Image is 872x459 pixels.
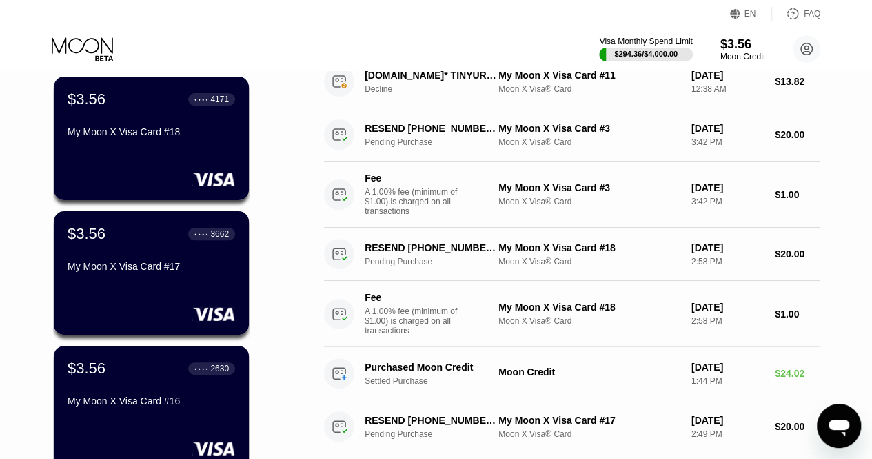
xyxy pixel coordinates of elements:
div: $24.02 [775,368,820,379]
div: RESEND [PHONE_NUMBER] US [365,123,502,134]
div: ● ● ● ● [194,232,208,236]
div: 2:49 PM [691,429,764,439]
div: Pending Purchase [365,429,511,439]
div: 4171 [210,95,229,104]
div: [DATE] [691,242,764,253]
iframe: Button to launch messaging window [817,404,861,448]
div: 1:44 PM [691,376,764,386]
div: My Moon X Visa Card #11 [498,70,680,81]
div: 2630 [210,364,229,373]
div: $3.56 [720,37,765,52]
div: [DATE] [691,70,764,81]
div: A 1.00% fee (minimum of $1.00) is charged on all transactions [365,306,468,335]
div: EN [730,7,772,21]
div: Settled Purchase [365,376,511,386]
div: Moon X Visa® Card [498,257,680,266]
div: Moon X Visa® Card [498,84,680,94]
div: 2:58 PM [691,257,764,266]
div: 3662 [210,229,229,239]
div: Moon X Visa® Card [498,197,680,206]
div: $294.36 / $4,000.00 [614,50,678,58]
div: $3.56● ● ● ●4171My Moon X Visa Card #18 [54,77,249,200]
div: My Moon X Visa Card #3 [498,182,680,193]
div: $3.56 [68,225,105,243]
div: 3:42 PM [691,137,764,147]
div: FeeA 1.00% fee (minimum of $1.00) is charged on all transactionsMy Moon X Visa Card #3Moon X Visa... [324,162,820,228]
div: Visa Monthly Spend Limit [599,37,692,46]
div: Moon X Visa® Card [498,316,680,326]
div: $1.00 [775,189,820,200]
div: $20.00 [775,421,820,432]
div: $3.56 [68,360,105,378]
div: My Moon X Visa Card #18 [498,242,680,253]
div: My Moon X Visa Card #17 [498,415,680,426]
div: A 1.00% fee (minimum of $1.00) is charged on all transactions [365,187,468,216]
div: Moon X Visa® Card [498,137,680,147]
div: $20.00 [775,129,820,140]
div: RESEND [PHONE_NUMBER] USPending PurchaseMy Moon X Visa Card #18Moon X Visa® Card[DATE]2:58 PM$20.00 [324,228,820,281]
div: Visa Monthly Spend Limit$294.36/$4,000.00 [599,37,692,61]
div: ● ● ● ● [194,97,208,101]
div: [DOMAIN_NAME]* TINYURL [US_STATE] [GEOGRAPHIC_DATA]DeclineMy Moon X Visa Card #11Moon X Visa® Car... [324,55,820,108]
div: $1.00 [775,309,820,320]
div: $13.82 [775,76,820,87]
div: My Moon X Visa Card #16 [68,395,235,407]
div: [DOMAIN_NAME]* TINYURL [US_STATE] [GEOGRAPHIC_DATA] [365,70,502,81]
div: [DATE] [691,415,764,426]
div: Fee [365,173,461,184]
div: Purchased Moon CreditSettled PurchaseMoon Credit[DATE]1:44 PM$24.02 [324,347,820,400]
div: RESEND [PHONE_NUMBER] US [365,242,502,253]
div: RESEND [PHONE_NUMBER] USPending PurchaseMy Moon X Visa Card #3Moon X Visa® Card[DATE]3:42 PM$20.00 [324,108,820,162]
div: [DATE] [691,123,764,134]
div: My Moon X Visa Card #3 [498,123,680,134]
div: FeeA 1.00% fee (minimum of $1.00) is charged on all transactionsMy Moon X Visa Card #18Moon X Vis... [324,281,820,347]
div: Pending Purchase [365,257,511,266]
div: FAQ [804,9,820,19]
div: My Moon X Visa Card #17 [68,261,235,272]
div: Decline [365,84,511,94]
div: 3:42 PM [691,197,764,206]
div: ● ● ● ● [194,367,208,371]
div: RESEND [PHONE_NUMBER] USPending PurchaseMy Moon X Visa Card #17Moon X Visa® Card[DATE]2:49 PM$20.00 [324,400,820,453]
div: Purchased Moon Credit [365,362,502,373]
div: RESEND [PHONE_NUMBER] US [365,415,502,426]
div: 2:58 PM [691,316,764,326]
div: [DATE] [691,302,764,313]
div: $20.00 [775,248,820,260]
div: Pending Purchase [365,137,511,147]
div: $3.56 [68,90,105,108]
div: [DATE] [691,182,764,193]
div: $3.56● ● ● ●3662My Moon X Visa Card #17 [54,211,249,335]
div: $3.56Moon Credit [720,37,765,61]
div: Moon Credit [720,52,765,61]
div: Fee [365,292,461,303]
div: My Moon X Visa Card #18 [498,302,680,313]
div: Moon Credit [498,367,680,378]
div: 12:38 AM [691,84,764,94]
div: EN [744,9,756,19]
div: FAQ [772,7,820,21]
div: Moon X Visa® Card [498,429,680,439]
div: My Moon X Visa Card #18 [68,126,235,137]
div: [DATE] [691,362,764,373]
